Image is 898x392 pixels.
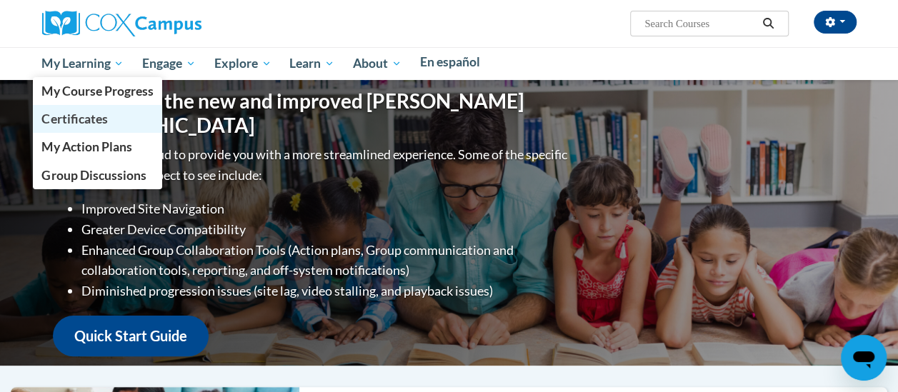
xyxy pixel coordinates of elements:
[814,11,857,34] button: Account Settings
[33,105,163,133] a: Certificates
[42,16,201,29] a: Cox Campus
[33,47,134,80] a: My Learning
[757,15,779,32] button: Search
[353,55,401,72] span: About
[41,139,131,154] span: My Action Plans
[41,168,146,183] span: Group Discussions
[214,55,271,72] span: Explore
[133,47,205,80] a: Engage
[42,11,201,36] img: Cox Campus
[142,55,196,72] span: Engage
[81,240,571,281] li: Enhanced Group Collaboration Tools (Action plans, Group communication and collaboration tools, re...
[841,335,887,381] iframe: Button to launch messaging window
[289,55,334,72] span: Learn
[53,144,571,186] p: Overall, we are proud to provide you with a more streamlined experience. Some of the specific cha...
[81,198,571,219] li: Improved Site Navigation
[33,161,163,189] a: Group Discussions
[643,15,757,32] input: Search Courses
[344,47,411,80] a: About
[33,133,163,161] a: My Action Plans
[41,111,107,126] span: Certificates
[205,47,281,80] a: Explore
[81,219,571,240] li: Greater Device Compatibility
[41,84,153,99] span: My Course Progress
[280,47,344,80] a: Learn
[53,89,571,137] h1: Welcome to the new and improved [PERSON_NAME][GEOGRAPHIC_DATA]
[33,77,163,105] a: My Course Progress
[41,55,124,72] span: My Learning
[419,54,479,69] span: En español
[411,47,489,77] a: En español
[31,47,867,80] div: Main menu
[81,281,571,301] li: Diminished progression issues (site lag, video stalling, and playback issues)
[53,316,209,356] a: Quick Start Guide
